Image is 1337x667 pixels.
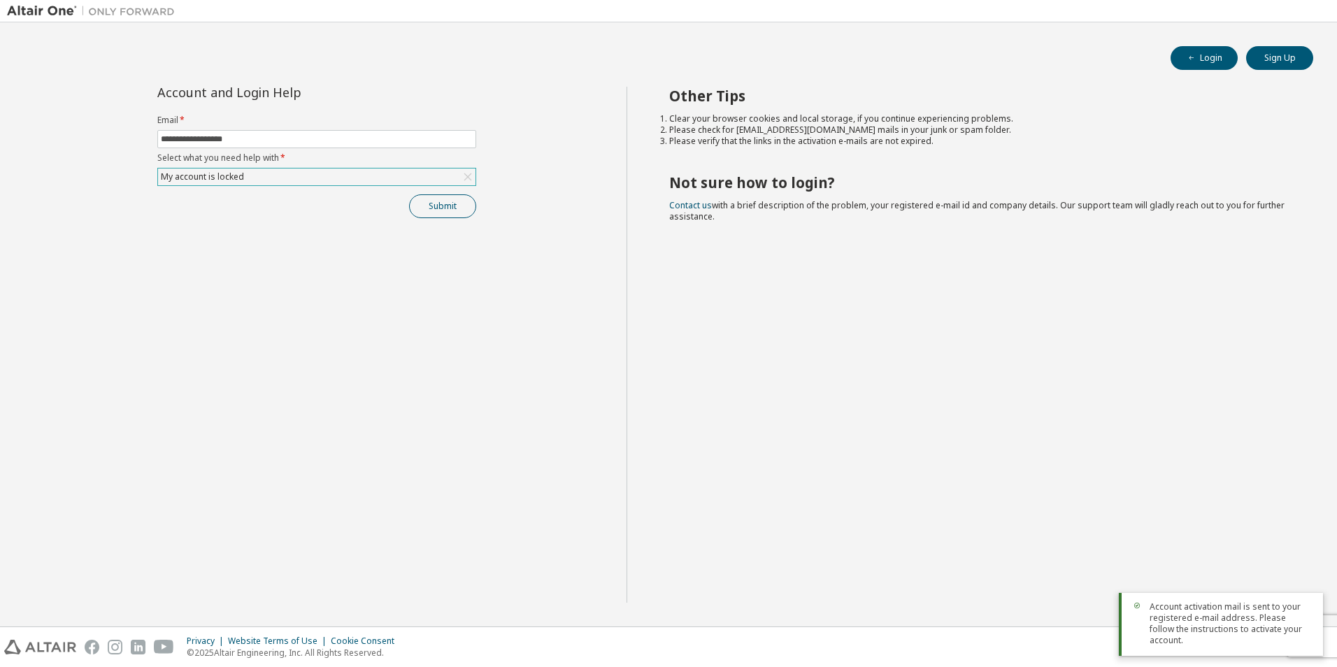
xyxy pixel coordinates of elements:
h2: Not sure how to login? [669,173,1289,192]
span: with a brief description of the problem, your registered e-mail id and company details. Our suppo... [669,199,1285,222]
div: Privacy [187,636,228,647]
button: Login [1171,46,1238,70]
img: instagram.svg [108,640,122,654]
span: Account activation mail is sent to your registered e-mail address. Please follow the instructions... [1150,601,1312,646]
a: Contact us [669,199,712,211]
p: © 2025 Altair Engineering, Inc. All Rights Reserved. [187,647,403,659]
button: Sign Up [1246,46,1313,70]
img: linkedin.svg [131,640,145,654]
img: Altair One [7,4,182,18]
div: My account is locked [159,169,246,185]
div: Website Terms of Use [228,636,331,647]
label: Email [157,115,476,126]
img: altair_logo.svg [4,640,76,654]
div: Cookie Consent [331,636,403,647]
li: Clear your browser cookies and local storage, if you continue experiencing problems. [669,113,1289,124]
label: Select what you need help with [157,152,476,164]
button: Submit [409,194,476,218]
li: Please check for [EMAIL_ADDRESS][DOMAIN_NAME] mails in your junk or spam folder. [669,124,1289,136]
li: Please verify that the links in the activation e-mails are not expired. [669,136,1289,147]
img: facebook.svg [85,640,99,654]
div: Account and Login Help [157,87,413,98]
div: My account is locked [158,168,476,185]
img: youtube.svg [154,640,174,654]
h2: Other Tips [669,87,1289,105]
